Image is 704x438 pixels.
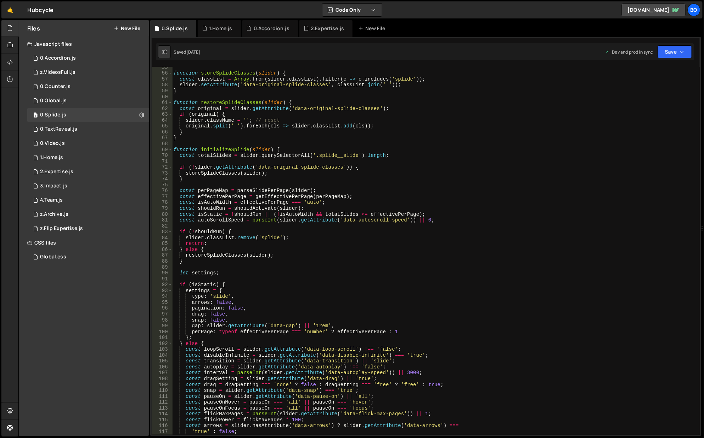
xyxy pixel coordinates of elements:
div: 75 [152,182,173,188]
div: 90 [152,270,173,276]
div: 112 [152,399,173,405]
div: 15889/44427.js [27,65,149,80]
div: z.Flip Expertise.js [40,225,83,232]
div: 84 [152,235,173,241]
div: 15889/42631.js [27,94,149,108]
div: 59 [152,88,173,94]
div: 107 [152,370,173,376]
div: 83 [152,229,173,235]
div: 0.Accordion.js [254,25,289,32]
div: 15889/42505.js [27,122,149,136]
div: z.VideosFull.js [40,69,75,76]
button: Save [658,45,692,58]
div: 102 [152,341,173,347]
div: 100 [152,329,173,335]
span: 1 [33,113,38,119]
div: 0.TextReveal.js [40,126,77,132]
div: 81 [152,217,173,223]
div: Javascript files [19,37,149,51]
div: Dev and prod in sync [605,49,653,55]
div: 15889/42709.js [27,80,149,94]
div: 86 [152,247,173,253]
div: 0.Splide.js [40,112,66,118]
div: 1.Home.js [40,154,63,161]
a: Bo [688,4,700,16]
div: 3.Impact.js [40,183,67,189]
div: 56 [152,70,173,76]
div: 77 [152,194,173,200]
div: 99 [152,323,173,329]
button: New File [114,26,140,31]
div: 111 [152,394,173,400]
div: 105 [152,358,173,364]
div: 117 [152,429,173,435]
div: 92 [152,282,173,288]
div: 76 [152,188,173,194]
div: 91 [152,276,173,282]
div: 60 [152,94,173,100]
div: 55 [152,65,173,71]
div: 15889/43250.js [27,51,149,65]
div: 0.Global.js [40,98,67,104]
div: 97 [152,311,173,317]
a: 🤙 [1,1,19,18]
div: 82 [152,223,173,229]
div: 109 [152,382,173,388]
div: 15889/42433.js [27,207,149,221]
div: 110 [152,388,173,394]
div: 1.Home.js [209,25,232,32]
div: 106 [152,364,173,370]
div: 15889/43683.js [27,221,149,236]
div: 15889/44242.css [27,250,149,264]
div: [DATE] [186,49,201,55]
div: Global.css [40,254,66,260]
div: 61 [152,100,173,106]
div: 2.Expertise.js [311,25,344,32]
div: 94 [152,294,173,300]
div: 69 [152,147,173,153]
div: 58 [152,82,173,88]
div: 15889/42773.js [27,165,149,179]
div: Saved [174,49,201,55]
div: 15889/43502.js [27,179,149,193]
div: 87 [152,252,173,258]
div: 115 [152,417,173,423]
div: 95 [152,300,173,306]
div: 78 [152,199,173,206]
div: 68 [152,141,173,147]
div: 67 [152,135,173,141]
div: 101 [152,335,173,341]
div: CSS files [19,236,149,250]
div: 70 [152,153,173,159]
div: 93 [152,288,173,294]
div: 0.Video.js [40,140,65,147]
div: New File [358,25,388,32]
div: 88 [152,258,173,264]
div: 15889/42417.js [27,150,149,165]
div: 79 [152,206,173,212]
div: z.Archive.js [40,211,68,218]
div: 103 [152,346,173,352]
div: 64 [152,117,173,124]
div: 0.Accordion.js [40,55,76,61]
div: 116 [152,423,173,429]
div: 15889/43677.js [27,193,149,207]
div: 80 [152,212,173,218]
div: 65 [152,123,173,129]
div: 15889/43273.js [27,108,149,122]
a: [DOMAIN_NAME] [622,4,686,16]
div: 2.Expertise.js [40,169,73,175]
div: 4.Team.js [40,197,63,203]
div: 104 [152,352,173,358]
div: 0.Splide.js [162,25,188,32]
div: 113 [152,405,173,411]
div: Hubcycle [27,6,53,14]
div: 57 [152,76,173,82]
div: 114 [152,411,173,417]
div: 73 [152,170,173,176]
div: 96 [152,305,173,311]
div: 0.Counter.js [40,83,71,90]
div: 15889/43216.js [27,136,149,150]
div: 108 [152,376,173,382]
